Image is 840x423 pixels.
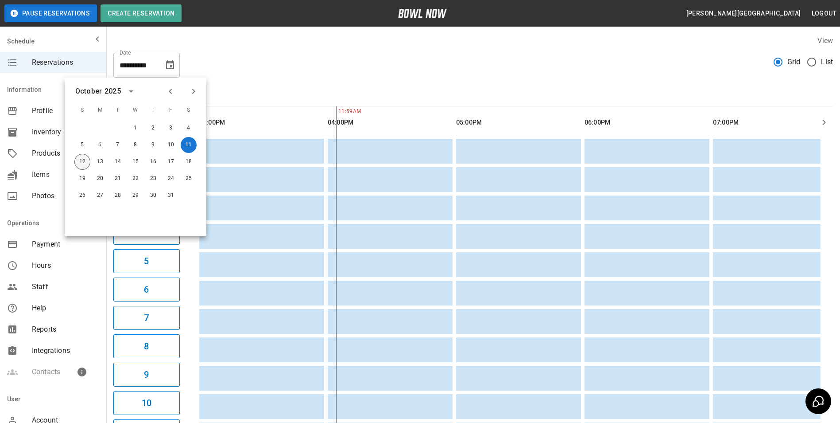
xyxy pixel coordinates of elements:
[163,137,179,153] button: Oct 10, 2025
[163,188,179,204] button: Oct 31, 2025
[32,191,99,201] span: Photos
[32,303,99,313] span: Help
[128,188,143,204] button: Oct 29, 2025
[199,110,324,135] th: 03:00PM
[110,137,126,153] button: Oct 7, 2025
[32,282,99,292] span: Staff
[113,278,180,302] button: 6
[113,85,833,106] div: inventory tabs
[181,154,197,170] button: Oct 18, 2025
[110,154,126,170] button: Oct 14, 2025
[163,102,179,119] span: F
[110,102,126,119] span: T
[145,171,161,187] button: Oct 23, 2025
[144,254,149,268] h6: 5
[32,148,99,159] span: Products
[145,154,161,170] button: Oct 16, 2025
[144,311,149,325] h6: 7
[181,171,197,187] button: Oct 25, 2025
[145,102,161,119] span: T
[336,107,338,116] span: 11:59AM
[181,137,197,153] button: Oct 11, 2025
[113,334,180,358] button: 8
[74,137,90,153] button: Oct 5, 2025
[92,171,108,187] button: Oct 20, 2025
[74,171,90,187] button: Oct 19, 2025
[110,188,126,204] button: Oct 28, 2025
[144,282,149,297] h6: 6
[181,102,197,119] span: S
[163,120,179,136] button: Oct 3, 2025
[145,188,161,204] button: Oct 30, 2025
[113,391,180,415] button: 10
[683,5,805,22] button: [PERSON_NAME][GEOGRAPHIC_DATA]
[32,127,99,137] span: Inventory
[32,239,99,250] span: Payment
[32,169,99,180] span: Items
[32,324,99,335] span: Reports
[4,4,97,22] button: Pause Reservations
[74,102,90,119] span: S
[128,102,143,119] span: W
[186,84,201,99] button: Next month
[32,57,99,68] span: Reservations
[92,102,108,119] span: M
[145,137,161,153] button: Oct 9, 2025
[128,120,143,136] button: Oct 1, 2025
[32,345,99,356] span: Integrations
[142,396,151,410] h6: 10
[144,339,149,353] h6: 8
[124,84,139,99] button: calendar view is open, switch to year view
[808,5,840,22] button: Logout
[128,171,143,187] button: Oct 22, 2025
[128,137,143,153] button: Oct 8, 2025
[113,249,180,273] button: 5
[163,154,179,170] button: Oct 17, 2025
[181,120,197,136] button: Oct 4, 2025
[398,9,447,18] img: logo
[145,120,161,136] button: Oct 2, 2025
[75,86,102,97] div: October
[74,188,90,204] button: Oct 26, 2025
[161,56,179,74] button: Choose date, selected date is Oct 11, 2025
[92,137,108,153] button: Oct 6, 2025
[92,188,108,204] button: Oct 27, 2025
[92,154,108,170] button: Oct 13, 2025
[163,84,178,99] button: Previous month
[113,363,180,387] button: 9
[74,154,90,170] button: Oct 12, 2025
[144,368,149,382] h6: 9
[113,306,180,330] button: 7
[787,57,801,67] span: Grid
[163,171,179,187] button: Oct 24, 2025
[817,36,833,45] label: View
[128,154,143,170] button: Oct 15, 2025
[32,106,99,116] span: Profile
[105,86,121,97] div: 2025
[110,171,126,187] button: Oct 21, 2025
[101,4,182,22] button: Create Reservation
[821,57,833,67] span: List
[32,260,99,271] span: Hours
